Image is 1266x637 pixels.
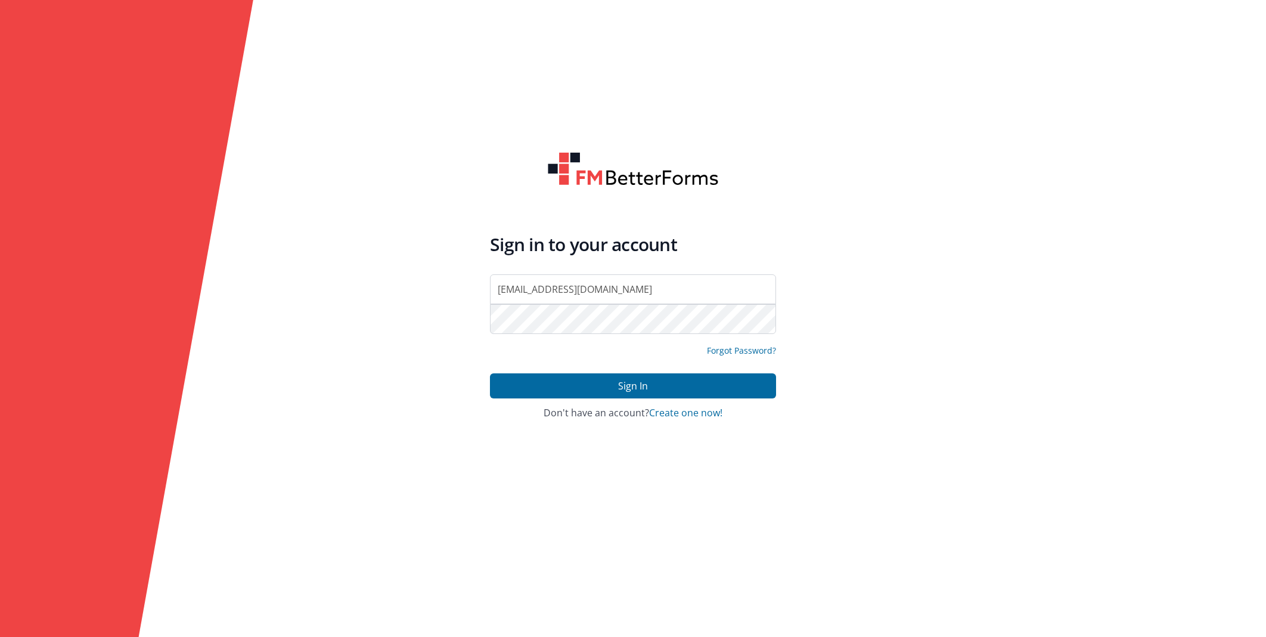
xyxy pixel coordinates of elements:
[490,373,776,398] button: Sign In
[490,234,776,255] h4: Sign in to your account
[490,408,776,419] h4: Don't have an account?
[490,274,776,304] input: Email Address
[649,408,722,419] button: Create one now!
[707,345,776,357] a: Forgot Password?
